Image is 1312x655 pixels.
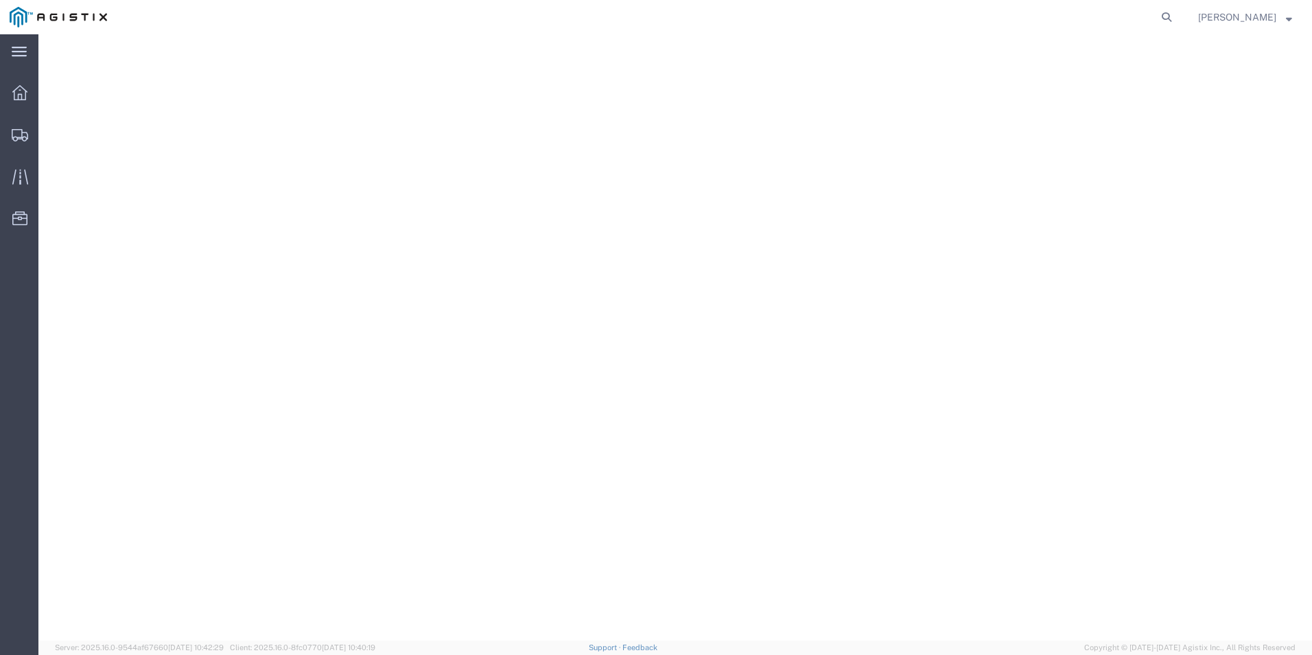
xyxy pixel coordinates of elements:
span: [DATE] 10:42:29 [168,643,224,652]
a: Support [589,643,623,652]
span: Corey Keys [1198,10,1276,25]
iframe: FS Legacy Container [38,34,1312,641]
span: Server: 2025.16.0-9544af67660 [55,643,224,652]
a: Feedback [622,643,657,652]
span: Client: 2025.16.0-8fc0770 [230,643,375,652]
span: [DATE] 10:40:19 [322,643,375,652]
span: Copyright © [DATE]-[DATE] Agistix Inc., All Rights Reserved [1084,642,1296,654]
img: logo [10,7,107,27]
button: [PERSON_NAME] [1197,9,1293,25]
